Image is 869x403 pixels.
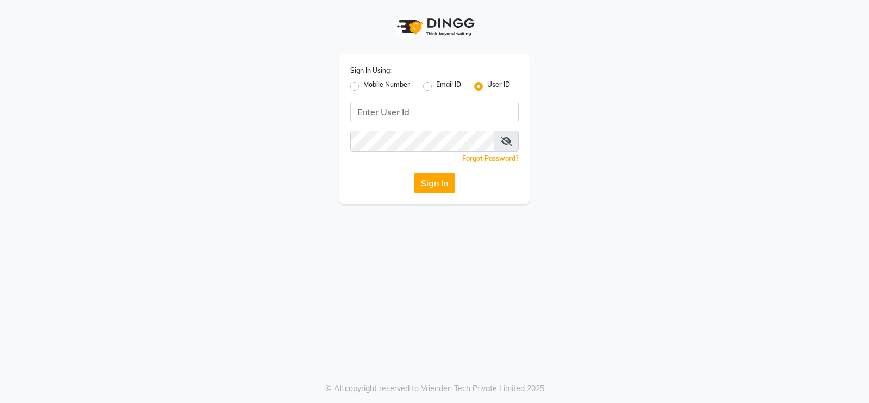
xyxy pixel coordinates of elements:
[350,102,519,122] input: Username
[487,80,510,93] label: User ID
[350,131,494,152] input: Username
[436,80,461,93] label: Email ID
[414,173,455,193] button: Sign In
[350,66,392,75] label: Sign In Using:
[391,11,478,43] img: logo1.svg
[462,154,519,162] a: Forgot Password?
[363,80,410,93] label: Mobile Number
